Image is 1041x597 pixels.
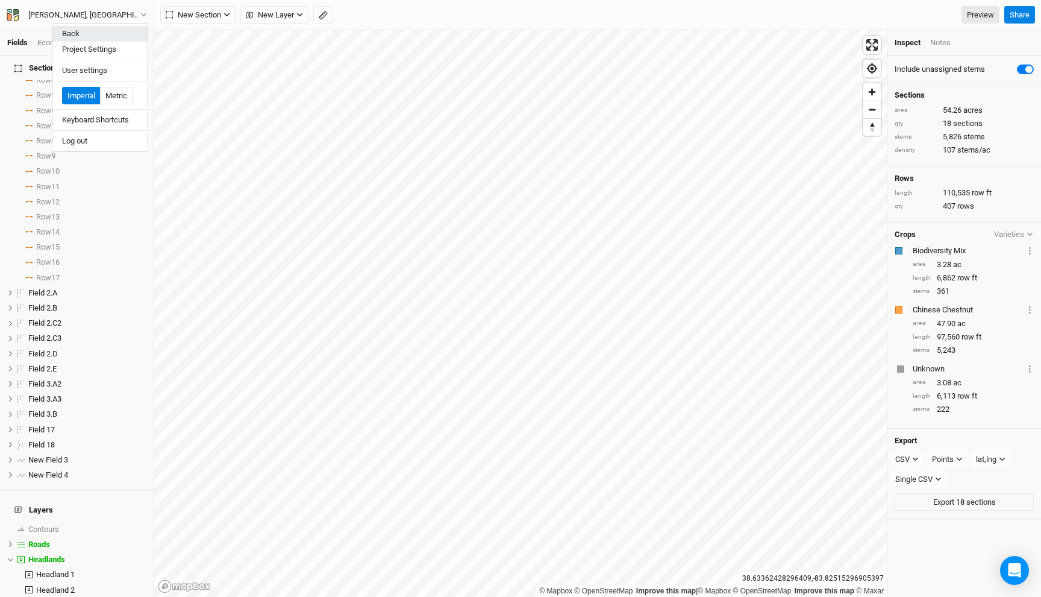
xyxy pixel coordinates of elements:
span: Field 2.C2 [28,318,61,327]
div: Field 2.B [28,303,146,313]
div: Field 3.A2 [28,379,146,389]
div: Field 18 [28,440,146,450]
span: Field 3.A3 [28,394,61,403]
div: stems [895,133,937,142]
span: Reset bearing to north [863,119,881,136]
span: New Field 4 [28,470,68,479]
button: Crop Usage [1026,244,1034,257]
span: rows [957,201,974,212]
span: Row 6 [36,106,55,116]
div: Headlands [28,555,146,564]
span: Sections [14,63,59,73]
button: New Section [160,6,236,24]
div: Field 2.C2 [28,318,146,328]
span: New Section [166,9,221,21]
span: sections [953,118,983,129]
span: Row 13 [36,212,60,222]
div: CSV [895,453,910,466]
div: Field 3.B [28,409,146,419]
canvas: Map [154,30,887,597]
h4: Rows [895,174,1034,183]
button: Single CSV [890,470,947,488]
button: Zoom out [863,101,881,118]
div: qty [895,202,937,211]
div: 6,862 [913,273,1034,283]
div: | [539,585,884,597]
button: Back [52,26,148,42]
span: Roads [28,540,50,549]
span: Row 5 [36,90,55,100]
div: length [913,392,931,401]
a: Improve this map [636,587,696,595]
span: Headland 2 [36,586,75,595]
div: 18 [895,118,1034,129]
button: Points [927,450,968,469]
div: stems [913,287,931,296]
span: Field 2.C3 [28,333,61,343]
div: 5,243 [913,345,1034,356]
div: 38.63362428296409 , -83.82515296905397 [739,572,887,585]
div: 6,113 [913,391,1034,402]
button: Zoom in [863,83,881,101]
button: Crop Usage [1026,303,1034,317]
div: Contours [28,525,146,534]
div: area [895,106,937,115]
div: 222 [913,404,1034,415]
div: 107 [895,145,1034,156]
div: Field 2.C3 [28,333,146,343]
a: Mapbox [539,587,572,595]
div: stems [913,346,931,355]
div: length [913,274,931,283]
button: CSV [890,450,924,469]
div: stems [913,405,931,414]
div: New Field 3 [28,455,146,465]
div: Field 2.E [28,364,146,374]
div: area [913,319,931,328]
div: area [913,260,931,269]
span: Field 3.A2 [28,379,61,388]
div: Economics [37,37,75,48]
button: [PERSON_NAME], [GEOGRAPHIC_DATA] - Spring '22 - Original [6,8,148,22]
button: Imperial [62,87,101,105]
span: ac [953,377,961,388]
span: Find my location [863,60,881,77]
button: Crop Usage [1026,362,1034,376]
button: Project Settings [52,42,148,57]
div: Headland 1 [36,570,146,580]
div: Headland 2 [36,586,146,595]
a: Mapbox [698,587,731,595]
span: stems [963,131,985,142]
span: Row 16 [36,257,60,267]
span: Field 17 [28,425,55,434]
div: Inspect [895,37,921,48]
a: OpenStreetMap [575,587,633,595]
div: Field 17 [28,425,146,435]
div: Chinese Chestnut [913,305,1024,315]
div: 47.90 [913,318,1034,329]
span: Field 2.A [28,288,57,297]
div: 361 [913,286,1034,297]
span: Row 15 [36,242,60,252]
div: length [895,189,937,198]
a: Improve this map [795,587,854,595]
div: K.Hill, KY - Spring '22 - Original [28,9,140,21]
div: 3.28 [913,259,1034,270]
span: Row 14 [36,227,60,237]
div: Field 2.A [28,288,146,298]
h4: Sections [895,90,1034,100]
h4: Export [895,436,1034,446]
span: row ft [961,332,981,343]
label: Include unassigned stems [895,64,985,75]
div: length [913,333,931,342]
span: Row 4 [36,75,55,85]
button: Export 18 sections [895,493,1034,511]
span: Headland 1 [36,570,75,579]
div: Field 2.D [28,349,146,359]
div: Single CSV [895,473,933,485]
button: New Layer [240,6,308,24]
span: Field 2.D [28,349,58,358]
button: Log out [52,133,148,149]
